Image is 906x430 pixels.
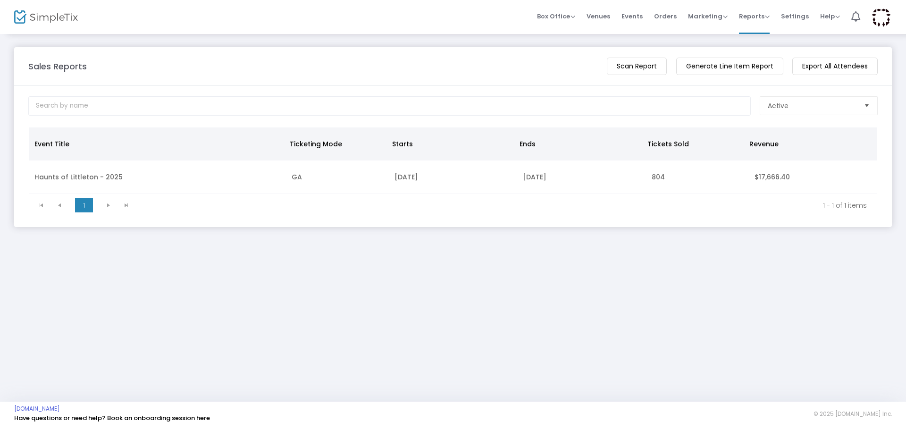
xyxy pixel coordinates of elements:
[514,127,642,160] th: Ends
[386,127,514,160] th: Starts
[676,58,783,75] m-button: Generate Line Item Report
[28,96,751,116] input: Search by name
[142,201,867,210] kendo-pager-info: 1 - 1 of 1 items
[749,139,779,149] span: Revenue
[28,60,87,73] m-panel-title: Sales Reports
[587,4,610,28] span: Venues
[517,160,646,194] td: [DATE]
[768,101,789,110] span: Active
[749,160,877,194] td: $17,666.40
[29,127,284,160] th: Event Title
[642,127,744,160] th: Tickets Sold
[286,160,389,194] td: GA
[814,410,892,418] span: © 2025 [DOMAIN_NAME] Inc.
[537,12,575,21] span: Box Office
[860,97,873,115] button: Select
[14,405,60,413] a: [DOMAIN_NAME]
[389,160,517,194] td: [DATE]
[75,198,93,212] span: Page 1
[739,12,770,21] span: Reports
[621,4,643,28] span: Events
[688,12,728,21] span: Marketing
[607,58,667,75] m-button: Scan Report
[781,4,809,28] span: Settings
[792,58,878,75] m-button: Export All Attendees
[820,12,840,21] span: Help
[29,160,286,194] td: Haunts of Littleton - 2025
[646,160,749,194] td: 804
[29,127,877,194] div: Data table
[284,127,386,160] th: Ticketing Mode
[14,413,210,422] a: Have questions or need help? Book an onboarding session here
[654,4,677,28] span: Orders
